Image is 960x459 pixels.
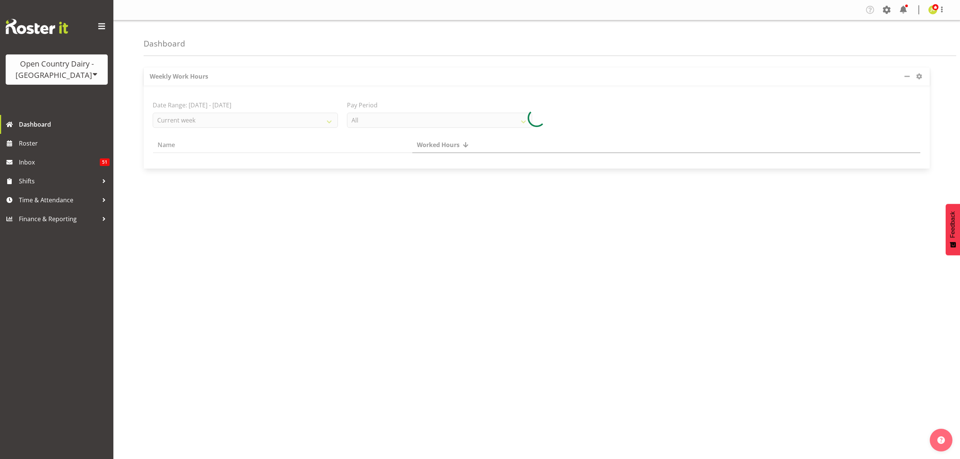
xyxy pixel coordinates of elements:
[937,436,945,444] img: help-xxl-2.png
[6,19,68,34] img: Rosterit website logo
[928,5,937,14] img: jessica-greenwood7429.jpg
[19,175,98,187] span: Shifts
[19,194,98,206] span: Time & Attendance
[100,158,110,166] span: 51
[946,204,960,255] button: Feedback - Show survey
[949,211,956,238] span: Feedback
[144,39,185,48] h4: Dashboard
[19,157,100,168] span: Inbox
[13,58,100,81] div: Open Country Dairy - [GEOGRAPHIC_DATA]
[19,119,110,130] span: Dashboard
[19,138,110,149] span: Roster
[19,213,98,225] span: Finance & Reporting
